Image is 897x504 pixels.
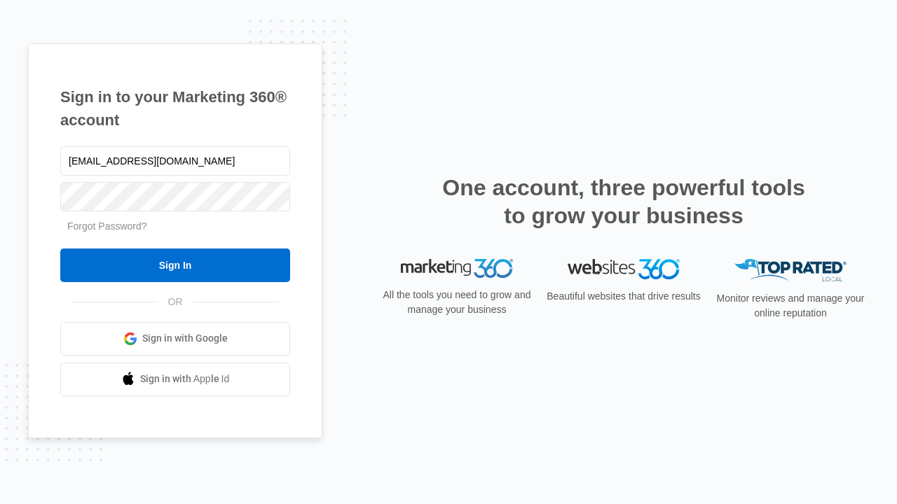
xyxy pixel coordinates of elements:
[67,220,147,232] a: Forgot Password?
[60,322,290,356] a: Sign in with Google
[60,85,290,132] h1: Sign in to your Marketing 360® account
[401,259,513,279] img: Marketing 360
[712,291,869,321] p: Monitor reviews and manage your online reputation
[734,259,847,282] img: Top Rated Local
[568,259,680,279] img: Websites 360
[60,146,290,176] input: Email
[545,289,702,304] p: Beautiful websites that drive results
[438,174,809,230] h2: One account, three powerful tools to grow your business
[378,288,535,317] p: All the tools you need to grow and manage your business
[158,295,193,309] span: OR
[60,248,290,282] input: Sign In
[142,331,228,346] span: Sign in with Google
[140,372,230,386] span: Sign in with Apple Id
[60,363,290,396] a: Sign in with Apple Id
